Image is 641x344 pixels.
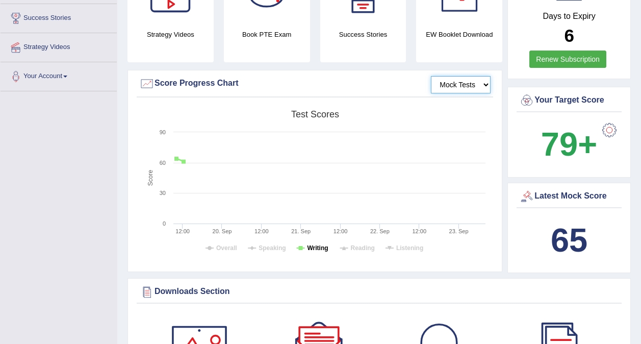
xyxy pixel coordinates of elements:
b: 65 [551,222,587,259]
text: 60 [160,160,166,166]
h4: EW Booklet Download [416,29,502,40]
b: 79+ [541,126,597,163]
text: 12:00 [254,228,269,234]
h4: Days to Expiry [519,12,619,21]
a: Your Account [1,62,117,88]
tspan: Listening [396,244,423,252]
tspan: 23. Sep [449,228,469,234]
h4: Strategy Videos [127,29,214,40]
a: Strategy Videos [1,33,117,59]
text: 12:00 [412,228,426,234]
a: Renew Subscription [529,51,606,68]
tspan: Overall [216,244,237,252]
text: 90 [160,129,166,135]
div: Latest Mock Score [519,189,619,204]
div: Downloads Section [139,284,619,300]
text: 30 [160,190,166,196]
div: Score Progress Chart [139,76,491,91]
text: 0 [163,220,166,227]
tspan: Speaking [259,244,286,252]
tspan: Reading [351,244,375,252]
a: Success Stories [1,4,117,30]
tspan: 21. Sep [291,228,311,234]
div: Your Target Score [519,93,619,108]
tspan: Score [147,170,154,186]
text: 12:00 [175,228,190,234]
tspan: 22. Sep [370,228,390,234]
text: 12:00 [334,228,348,234]
tspan: Test scores [291,109,339,119]
tspan: Writing [307,244,328,252]
tspan: 20. Sep [213,228,232,234]
h4: Success Stories [320,29,406,40]
b: 6 [564,26,574,45]
h4: Book PTE Exam [224,29,310,40]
